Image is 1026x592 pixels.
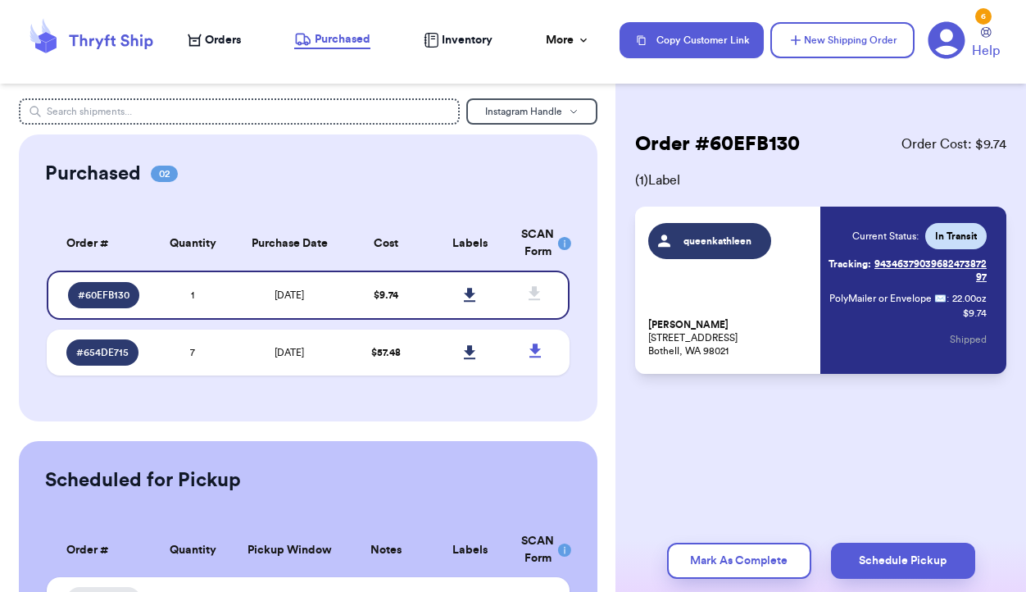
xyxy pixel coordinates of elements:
[829,257,871,271] span: Tracking:
[371,348,401,357] span: $ 57.48
[972,41,1000,61] span: Help
[424,32,493,48] a: Inventory
[45,161,141,187] h2: Purchased
[45,467,241,494] h2: Scheduled for Pickup
[442,32,493,48] span: Inventory
[374,290,398,300] span: $ 9.74
[188,32,241,48] a: Orders
[19,98,460,125] input: Search shipments...
[275,348,304,357] span: [DATE]
[963,307,987,320] p: $ 9.74
[234,523,344,577] th: Pickup Window
[635,171,1006,190] span: ( 1 ) Label
[975,8,992,25] div: 6
[234,216,344,271] th: Purchase Date
[824,251,987,290] a: Tracking:9434637903968247387297
[151,166,178,182] span: 02
[952,292,987,305] span: 22.00 oz
[190,348,195,357] span: 7
[428,216,511,271] th: Labels
[485,107,562,116] span: Instagram Handle
[151,216,234,271] th: Quantity
[831,543,975,579] button: Schedule Pickup
[667,543,811,579] button: Mark As Complete
[679,235,756,248] span: queenkathleen
[294,31,370,49] a: Purchased
[972,27,1000,61] a: Help
[635,131,800,157] h2: Order # 60EFB130
[428,523,511,577] th: Labels
[648,318,810,357] p: [STREET_ADDRESS] Bothell, WA 98021
[191,290,194,300] span: 1
[620,22,764,58] button: Copy Customer Link
[344,523,428,577] th: Notes
[928,21,965,59] a: 6
[521,226,549,261] div: SCAN Form
[901,134,1006,154] span: Order Cost: $ 9.74
[521,533,549,567] div: SCAN Form
[275,290,304,300] span: [DATE]
[935,230,977,243] span: In Transit
[47,216,152,271] th: Order #
[315,31,370,48] span: Purchased
[829,294,947,303] span: PolyMailer or Envelope ✉️
[47,523,152,577] th: Order #
[648,319,729,331] span: [PERSON_NAME]
[950,321,987,357] button: Shipped
[546,32,590,48] div: More
[205,32,241,48] span: Orders
[78,289,129,302] span: # 60EFB130
[947,292,949,305] span: :
[466,98,597,125] button: Instagram Handle
[852,230,919,243] span: Current Status:
[344,216,428,271] th: Cost
[770,22,915,58] button: New Shipping Order
[76,346,129,359] span: # 654DE715
[151,523,234,577] th: Quantity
